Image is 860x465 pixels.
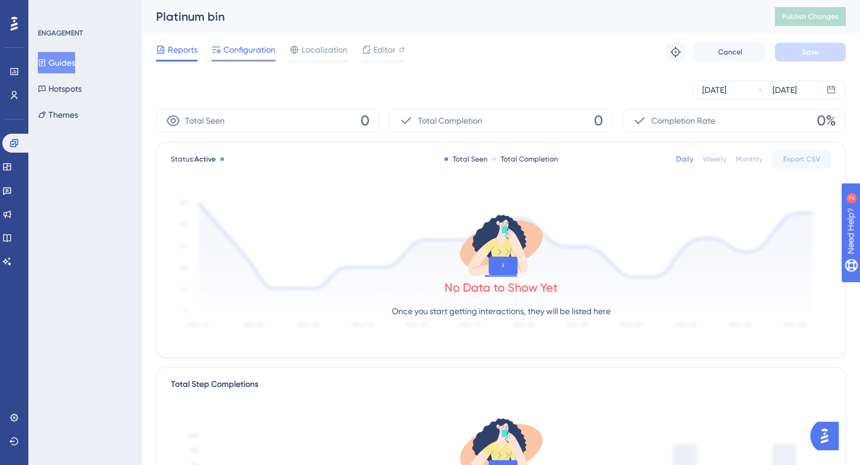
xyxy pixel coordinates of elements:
button: Themes [38,104,78,125]
span: Status: [171,154,216,164]
span: 0 [361,111,369,130]
span: Total Seen [185,114,225,128]
button: Hotspots [38,78,82,99]
span: Completion Rate [651,114,715,128]
span: Configuration [223,43,275,57]
span: Total Completion [418,114,482,128]
div: Daily [676,154,693,164]
div: Monthly [736,154,762,164]
div: Total Seen [444,154,488,164]
span: Editor [374,43,395,57]
button: Guides [38,52,75,73]
button: Export CSV [772,150,831,169]
span: Export CSV [783,154,820,164]
span: Reports [168,43,197,57]
div: Total Completion [492,154,558,164]
div: No Data to Show Yet [444,279,558,296]
button: Publish Changes [775,7,846,26]
span: Save [802,47,819,57]
span: 0% [817,111,836,130]
div: Weekly [703,154,726,164]
iframe: UserGuiding AI Assistant Launcher [810,418,846,454]
span: Active [194,155,216,163]
div: 2 [82,6,86,15]
div: [DATE] [702,83,726,97]
button: Cancel [695,43,765,62]
div: Total Step Completions [171,377,258,392]
button: Save [775,43,846,62]
span: Localization [301,43,348,57]
div: ENGAGEMENT [38,28,83,38]
span: Publish Changes [782,12,839,21]
div: [DATE] [773,83,797,97]
span: 0 [594,111,603,130]
span: Need Help? [28,3,74,17]
span: Cancel [718,47,742,57]
div: Platinum bin [156,8,745,25]
p: Once you start getting interactions, they will be listed here [392,304,611,318]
